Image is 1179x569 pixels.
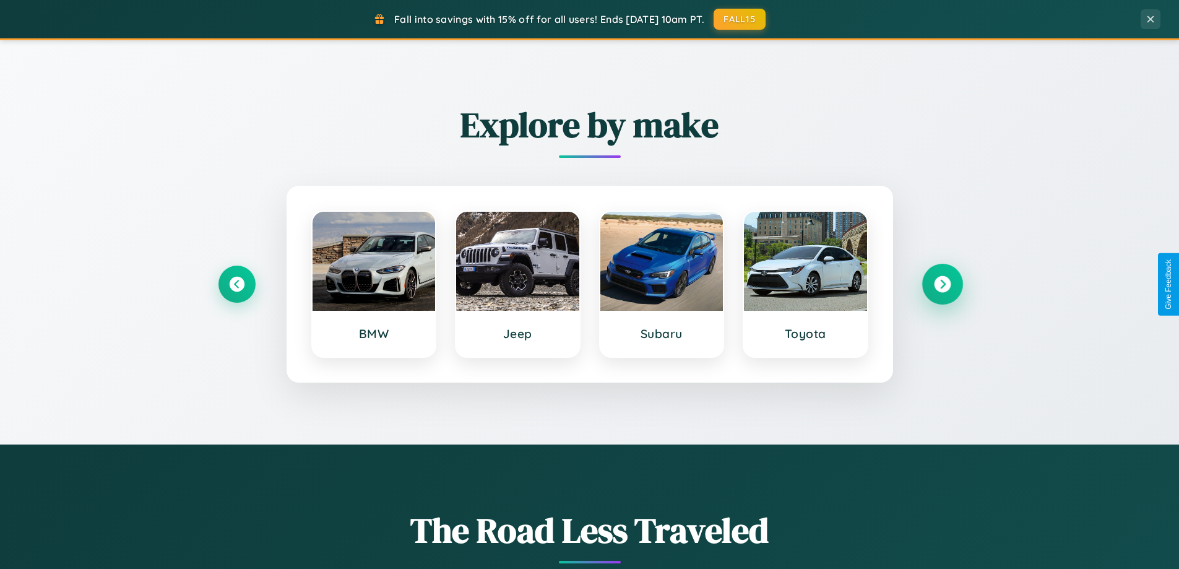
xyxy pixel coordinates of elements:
[756,326,855,341] h3: Toyota
[714,9,766,30] button: FALL15
[218,101,961,149] h2: Explore by make
[325,326,423,341] h3: BMW
[1164,259,1173,310] div: Give Feedback
[469,326,567,341] h3: Jeep
[613,326,711,341] h3: Subaru
[394,13,704,25] span: Fall into savings with 15% off for all users! Ends [DATE] 10am PT.
[218,506,961,554] h1: The Road Less Traveled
